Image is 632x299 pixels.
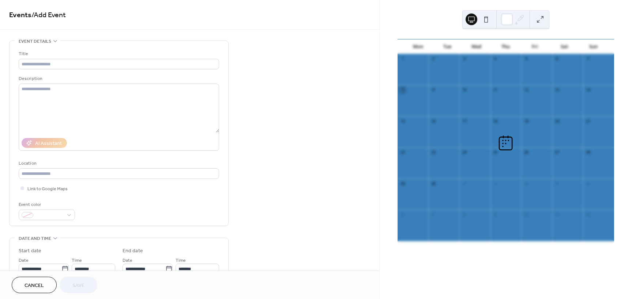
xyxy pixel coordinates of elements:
span: Time [176,257,186,264]
div: 17 [462,118,467,124]
div: 18 [493,118,498,124]
div: 11 [554,212,560,217]
div: Mon [403,39,433,54]
div: 5 [523,56,529,62]
div: 6 [400,212,405,217]
span: Cancel [25,282,44,290]
div: 8 [400,87,405,93]
div: 14 [585,87,591,93]
div: 7 [430,212,436,217]
div: Event color [19,201,74,208]
div: 9 [493,212,498,217]
div: 7 [585,56,591,62]
div: 6 [554,56,560,62]
div: 10 [523,212,529,217]
div: 26 [523,150,529,155]
div: 9 [430,87,436,93]
div: 20 [554,118,560,124]
div: 4 [493,56,498,62]
div: Wed [462,39,491,54]
div: 4 [554,181,560,186]
div: 27 [554,150,560,155]
a: Events [9,8,31,22]
div: 15 [400,118,405,124]
div: Fri [520,39,550,54]
div: 22 [400,150,405,155]
div: 1 [462,181,467,186]
div: Location [19,160,218,167]
div: 21 [585,118,591,124]
div: 1 [400,56,405,62]
div: End date [123,247,143,255]
div: Sat [550,39,579,54]
span: Time [72,257,82,264]
span: / Add Event [31,8,66,22]
div: 12 [585,212,591,217]
div: Thu [491,39,520,54]
span: Event details [19,38,51,45]
div: Description [19,75,218,83]
div: Tue [433,39,462,54]
span: Link to Google Maps [27,185,68,193]
div: 24 [462,150,467,155]
div: 16 [430,118,436,124]
div: 29 [400,181,405,186]
div: 10 [462,87,467,93]
div: 19 [523,118,529,124]
span: Date and time [19,235,51,242]
div: 11 [493,87,498,93]
div: 30 [430,181,436,186]
span: Date [19,257,29,264]
div: 3 [462,56,467,62]
div: 23 [430,150,436,155]
div: Sun [579,39,608,54]
div: Start date [19,247,41,255]
div: 5 [585,181,591,186]
span: Date [123,257,132,264]
div: 12 [523,87,529,93]
div: 2 [430,56,436,62]
div: 28 [585,150,591,155]
div: Title [19,50,218,58]
div: 2 [493,181,498,186]
div: 13 [554,87,560,93]
div: 8 [462,212,467,217]
div: 25 [493,150,498,155]
div: 3 [523,181,529,186]
button: Cancel [12,277,57,293]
